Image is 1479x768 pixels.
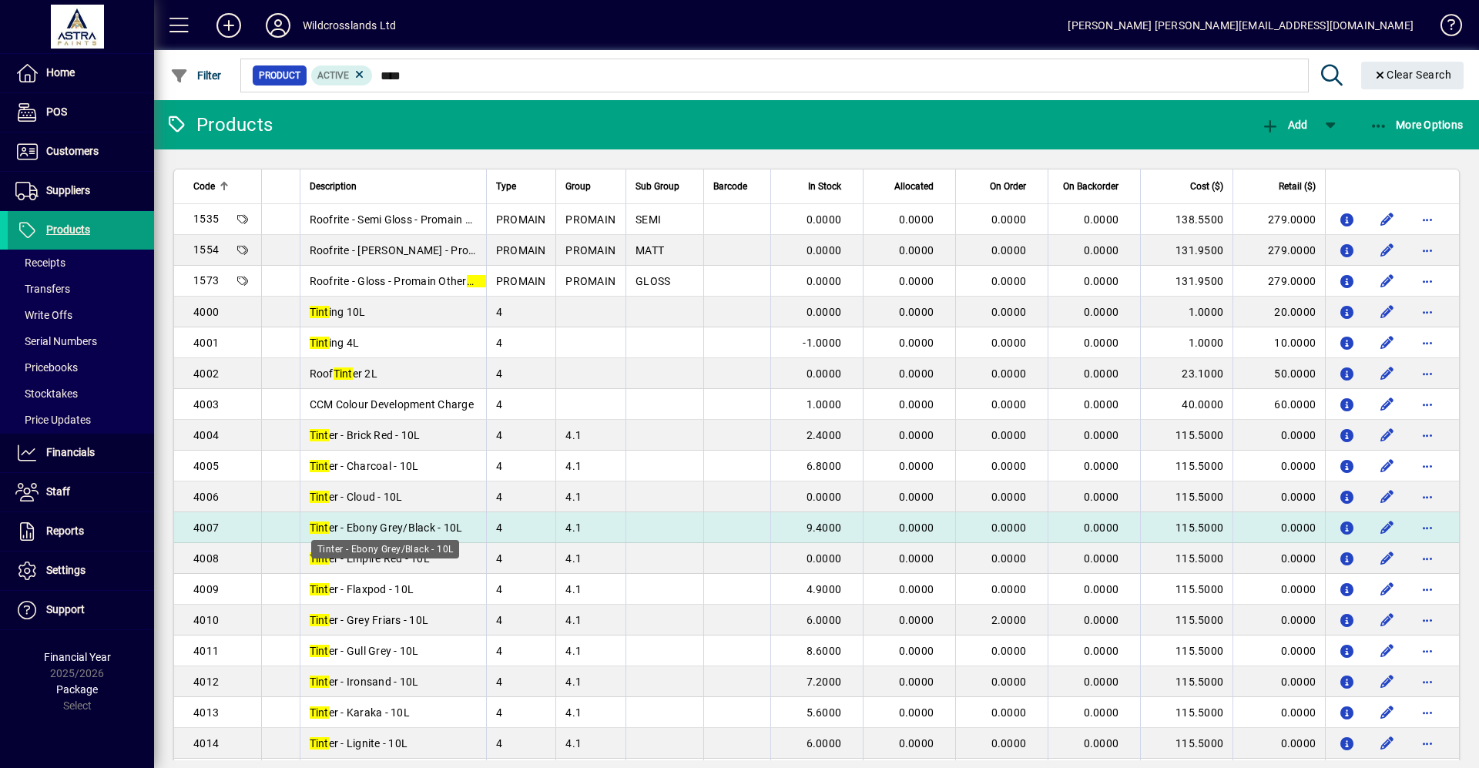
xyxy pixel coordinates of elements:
button: Edit [1375,300,1400,324]
button: Add [204,12,253,39]
span: On Order [990,178,1026,195]
span: 4.1 [565,706,582,719]
span: 0.0000 [899,398,934,411]
span: 0.0000 [899,645,934,657]
td: 115.5000 [1140,605,1232,636]
span: ing 4L [310,337,360,349]
span: Settings [46,564,86,576]
div: In Stock [780,178,855,195]
span: 2.4000 [807,429,842,441]
button: Edit [1375,392,1400,417]
td: 1.0000 [1140,297,1232,327]
span: 0.0000 [991,367,1027,380]
em: Tint [310,522,329,534]
button: More options [1415,515,1440,540]
button: Edit [1375,361,1400,386]
button: More options [1415,207,1440,232]
em: Tint [310,429,329,441]
em: Tint [310,645,329,657]
span: 4 [496,306,502,318]
span: er - Empire Red - 10L [310,552,430,565]
button: More Options [1366,111,1467,139]
span: 4 [496,645,502,657]
span: 4 [496,337,502,349]
span: 0.0000 [899,275,934,287]
span: 0.0000 [991,213,1027,226]
span: PROMAIN [565,213,615,226]
span: 0.0000 [991,398,1027,411]
button: More options [1415,300,1440,324]
span: Package [56,683,98,696]
div: Products [166,112,273,137]
span: -1.0000 [803,337,841,349]
button: More options [1415,731,1440,756]
span: 4 [496,367,502,380]
td: 115.5000 [1140,420,1232,451]
button: More options [1415,454,1440,478]
span: er - Ebony Grey/Black - 10L [310,522,463,534]
span: 4.1 [565,491,582,503]
span: More Options [1370,119,1464,131]
span: er - Charcoal - 10L [310,460,419,472]
span: PROMAIN [496,244,546,257]
span: 0.0000 [1084,583,1119,595]
a: Reports [8,512,154,551]
span: 0.0000 [807,306,842,318]
span: 4003 [193,398,219,411]
span: 0.0000 [899,614,934,626]
span: 0.0000 [899,491,934,503]
a: Write Offs [8,302,154,328]
button: Add [1257,111,1311,139]
span: Home [46,66,75,79]
td: 0.0000 [1232,697,1325,728]
span: 4.9000 [807,583,842,595]
span: MATT [636,244,664,257]
span: 0.0000 [1084,552,1119,565]
span: Code [193,178,215,195]
span: Serial Numbers [15,335,97,347]
span: 1.0000 [807,398,842,411]
button: Edit [1375,577,1400,602]
em: Tint [310,460,329,472]
span: 4010 [193,614,219,626]
span: Financial Year [44,651,111,663]
button: Edit [1375,608,1400,632]
td: 115.5000 [1140,574,1232,605]
td: 115.5000 [1140,543,1232,574]
span: 4 [496,614,502,626]
span: 0.0000 [991,306,1027,318]
span: 4013 [193,706,219,719]
span: er - Flaxpod - 10L [310,583,414,595]
span: 4008 [193,552,219,565]
span: 0.0000 [991,645,1027,657]
td: 115.5000 [1140,697,1232,728]
a: Staff [8,473,154,511]
span: 0.0000 [1084,244,1119,257]
span: 4.1 [565,583,582,595]
span: PROMAIN [565,244,615,257]
td: 0.0000 [1232,451,1325,481]
button: More options [1415,392,1440,417]
span: er - Karaka - 10L [310,706,410,719]
button: Profile [253,12,303,39]
button: More options [1415,361,1440,386]
span: Roof er 2L [310,367,377,380]
span: 0.0000 [1084,398,1119,411]
a: Support [8,591,154,629]
span: 0.0000 [1084,275,1119,287]
button: More options [1415,485,1440,509]
em: Tint [310,676,329,688]
td: 138.5500 [1140,204,1232,235]
td: 10.0000 [1232,327,1325,358]
td: 115.5000 [1140,666,1232,697]
span: 4014 [193,737,219,750]
span: 0.0000 [1084,429,1119,441]
span: 0.0000 [899,244,934,257]
span: 0.0000 [807,275,842,287]
span: 0.0000 [1084,706,1119,719]
div: On Backorder [1058,178,1132,195]
a: Transfers [8,276,154,302]
span: 4 [496,460,502,472]
div: Wildcrosslands Ltd [303,13,396,38]
td: 115.5000 [1140,451,1232,481]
